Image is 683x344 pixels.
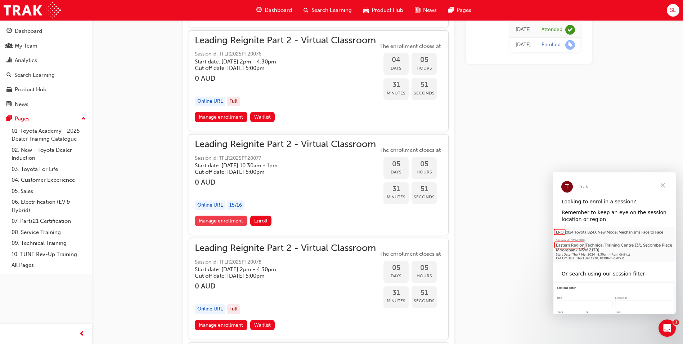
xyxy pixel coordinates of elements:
div: Online URL [195,200,225,210]
span: News [423,6,437,14]
button: Pages [3,112,89,125]
span: pages-icon [448,6,454,15]
span: The enrollment closes at [378,42,442,50]
span: 05 [383,160,409,168]
span: Hours [412,272,437,280]
h5: Cut off date: [DATE] 5:00pm [195,273,364,279]
a: Search Learning [3,69,89,82]
button: Leading Reignite Part 2 - Virtual ClassroomSession id: TFLR2025PT20077Start date: [DATE] 10:30am ... [195,140,442,229]
a: car-iconProduct Hub [358,3,409,18]
h5: Start date: [DATE] 2pm - 4:30pm [195,266,364,273]
a: All Pages [9,260,89,271]
div: News [15,100,28,109]
button: Leading Reignite Part 2 - Virtual ClassroomSession id: TFLR2025PT20078Start date: [DATE] 2pm - 4:... [195,244,442,333]
span: 51 [412,185,437,193]
a: search-iconSearch Learning [298,3,358,18]
a: Product Hub [3,83,89,96]
span: 05 [412,160,437,168]
a: guage-iconDashboard [251,3,298,18]
span: Leading Reignite Part 2 - Virtual Classroom [195,244,376,252]
span: Product Hub [372,6,403,14]
h5: Start date: [DATE] 2pm - 4:30pm [195,58,364,65]
span: Enroll [254,218,268,224]
span: news-icon [415,6,420,15]
a: 02. New - Toyota Dealer Induction [9,145,89,164]
span: Search Learning [311,6,352,14]
span: Waitlist [254,322,271,328]
h3: 0 AUD [195,74,376,83]
span: 31 [383,289,409,297]
div: Enrolled [542,41,561,48]
h3: 0 AUD [195,178,376,186]
h3: 0 AUD [195,282,376,290]
button: SL [667,4,679,17]
h5: Cut off date: [DATE] 5:00pm [195,65,364,71]
span: Seconds [412,297,437,305]
a: 05. Sales [9,186,89,197]
span: 05 [412,56,437,64]
span: 1 [673,319,679,325]
span: 31 [383,185,409,193]
span: Minutes [383,297,409,305]
a: 09. Technical Training [9,238,89,249]
div: Online URL [195,304,225,314]
a: Manage enrollment [195,216,247,226]
div: Analytics [15,56,37,65]
span: car-icon [6,87,12,93]
span: learningRecordVerb_ENROLL-icon [565,40,575,50]
a: 10. TUNE Rev-Up Training [9,249,89,260]
a: 04. Customer Experience [9,175,89,186]
div: Full [227,97,240,106]
span: The enrollment closes at [378,146,442,154]
h5: Cut off date: [DATE] 5:00pm [195,169,364,175]
span: Seconds [412,193,437,201]
a: 06. Electrification (EV & Hybrid) [9,197,89,216]
span: SL [670,6,676,14]
span: 04 [383,56,409,64]
button: DashboardMy TeamAnalyticsSearch LearningProduct HubNews [3,23,89,112]
div: Attended [542,26,562,33]
a: My Team [3,39,89,53]
div: 15 / 16 [227,200,244,210]
span: Session id: TFLR2025PT20076 [195,50,376,58]
button: Enroll [250,216,272,226]
span: Leading Reignite Part 2 - Virtual Classroom [195,36,376,45]
span: search-icon [6,72,12,79]
span: chart-icon [6,57,12,64]
span: 51 [412,289,437,297]
span: The enrollment closes at [378,250,442,258]
a: Dashboard [3,25,89,38]
a: Trak [4,2,61,18]
span: 31 [383,81,409,89]
a: news-iconNews [409,3,442,18]
span: Dashboard [265,6,292,14]
span: guage-icon [6,28,12,35]
span: prev-icon [79,330,85,339]
div: Full [227,304,240,314]
span: up-icon [81,114,86,124]
a: Manage enrollment [195,112,247,122]
span: Hours [412,168,437,176]
span: Days [383,64,409,72]
div: Search Learning [14,71,55,79]
span: Days [383,272,409,280]
span: Waitlist [254,114,271,120]
h5: Start date: [DATE] 10:30am - 1pm [195,162,364,169]
div: Product Hub [15,85,46,94]
span: Seconds [412,89,437,97]
iframe: Intercom live chat [659,319,676,337]
a: Analytics [3,54,89,67]
a: 03. Toyota For Life [9,164,89,175]
span: people-icon [6,43,12,49]
div: My Team [15,42,37,50]
div: Dashboard [15,27,42,35]
div: Thu Aug 21 2025 14:00:00 GMT+1000 (Australian Eastern Standard Time) [516,26,531,34]
span: Days [383,168,409,176]
div: Pages [15,115,30,123]
span: car-icon [363,6,369,15]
